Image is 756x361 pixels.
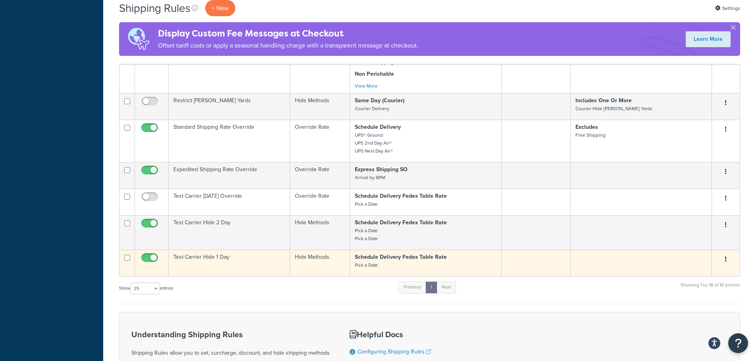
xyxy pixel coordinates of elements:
[350,330,480,339] h3: Helpful Docs
[355,218,447,227] strong: Schedule Delivery Fedex Table Rate
[169,93,290,120] td: Restrict [PERSON_NAME] Yards
[169,120,290,162] td: Standard Shipping Rate Override
[358,348,431,356] a: Configuring Shipping Rules
[119,283,173,294] label: Show entries
[169,215,290,250] td: Test Carrier Hide 2 Day
[355,201,378,208] small: Pick a Date
[119,22,158,56] img: duties-banner-06bc72dcb5fe05cb3f9472aba00be2ae8eb53ab6f0d8bb03d382ba314ac3c341.png
[355,105,389,112] small: Courier Delivery
[575,96,632,105] strong: Includes One Or More
[169,189,290,215] td: Test Carrier [DATE] Override
[728,333,748,353] button: Open Resource Center
[355,123,401,131] strong: Schedule Delivery
[355,227,378,242] small: Pick a Date Pick a Date
[355,132,393,155] small: UPS® Ground UPS 2nd Day Air® UPS Next Day Air®
[290,215,350,250] td: Hide Methods
[355,262,378,269] small: Pick a Date
[169,250,290,276] td: Test Carrier Hide 1 Day
[355,165,408,174] strong: Express Shipping SO
[575,105,652,112] small: Courier Hide [PERSON_NAME] Yards
[686,31,731,47] a: Learn More
[290,189,350,215] td: Override Rate
[398,281,426,293] a: Previous
[355,253,447,261] strong: Schedule Delivery Fedex Table Rate
[425,281,437,293] a: 1
[290,93,350,120] td: Hide Methods
[158,40,418,51] p: Offset tariff costs or apply a seasonal handling charge with a transparent message at checkout.
[575,132,606,139] small: Free Shipping
[290,120,350,162] td: Override Rate
[355,82,378,90] a: View More
[355,174,385,181] small: Arrival by 8PM
[131,330,330,339] h3: Understanding Shipping Rules
[158,27,418,40] h4: Display Custom Fee Messages at Checkout
[355,70,394,78] strong: Non Perishable
[290,162,350,189] td: Override Rate
[715,3,740,14] a: Settings
[575,123,598,131] strong: Excludes
[119,0,190,16] h1: Shipping Rules
[355,96,404,105] strong: Same Day (Courier)
[437,281,456,293] a: Next
[681,281,740,298] div: Showing 1 to 18 of 18 entries
[130,283,160,294] select: Showentries
[355,192,447,200] strong: Schedule Delivery Fedex Table Rate
[169,162,290,189] td: Expedited Shipping Rate Override
[290,250,350,276] td: Hide Methods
